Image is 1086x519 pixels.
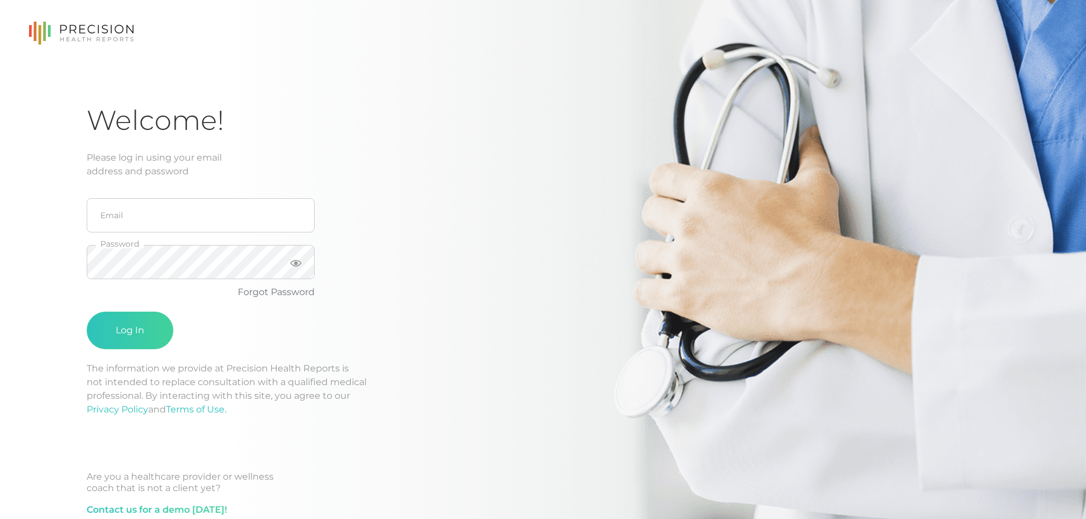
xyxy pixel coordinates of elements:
a: Privacy Policy [87,404,148,415]
input: Email [87,198,315,232]
button: Log In [87,312,173,349]
a: Forgot Password [238,287,315,297]
p: The information we provide at Precision Health Reports is not intended to replace consultation wi... [87,362,999,416]
h1: Welcome! [87,104,999,137]
div: Please log in using your email address and password [87,151,999,178]
a: Terms of Use. [166,404,226,415]
a: Contact us for a demo [DATE]! [87,503,227,517]
div: Are you a healthcare provider or wellness coach that is not a client yet? [87,471,999,494]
